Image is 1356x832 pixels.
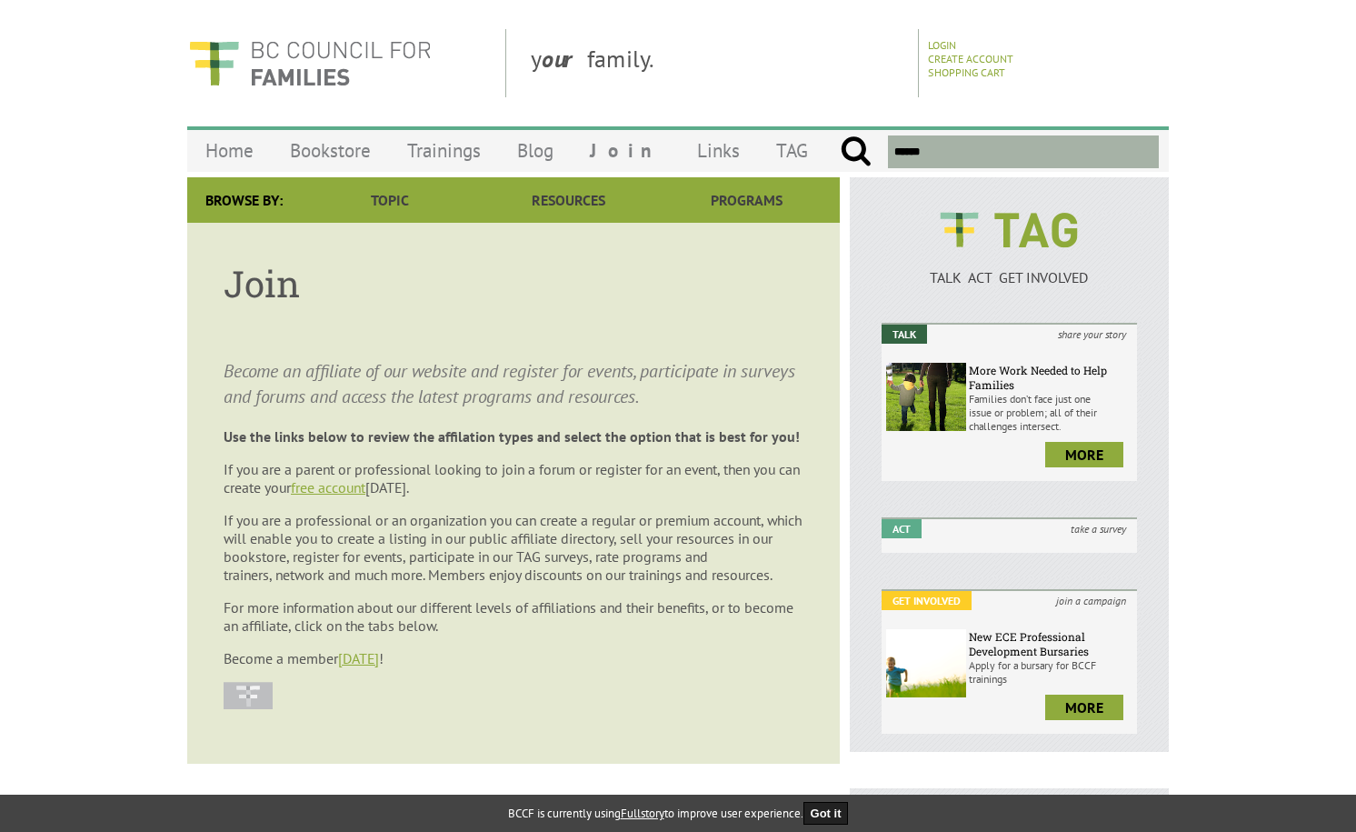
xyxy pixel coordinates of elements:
em: Talk [882,325,927,344]
img: BCCF's TAG Logo [927,195,1091,265]
a: Login [928,38,956,52]
a: Shopping Cart [928,65,1005,79]
a: more [1045,442,1123,467]
p: If you are a parent or professional looking to join a forum or register for an event, then you ca... [224,460,803,496]
h6: More Work Needed to Help Families [969,363,1132,392]
p: For more information about our different levels of affiliations and their benefits, or to become ... [224,598,803,635]
p: Become a member ! [224,649,803,667]
a: Join [572,129,679,172]
a: TAG [758,129,826,172]
i: share your story [1047,325,1137,344]
a: [DATE] [338,649,379,667]
a: Blog [499,129,572,172]
a: Programs [658,177,836,223]
a: Trainings [389,129,499,172]
a: Resources [479,177,657,223]
a: Topic [301,177,479,223]
div: y family. [516,29,919,97]
a: Fullstory [621,806,664,821]
p: Become an affiliate of our website and register for events, participate in surveys and forums and... [224,358,803,409]
strong: Use the links below to review the affilation types and select the option that is best for you! [224,427,800,446]
a: free account [291,478,365,496]
a: Bookstore [272,129,389,172]
a: Home [187,129,272,172]
em: Act [882,519,922,538]
input: Submit [840,135,872,168]
p: TALK ACT GET INVOLVED [882,268,1137,286]
a: TALK ACT GET INVOLVED [882,250,1137,286]
em: Get Involved [882,591,972,610]
strong: our [542,44,587,74]
a: Create Account [928,52,1013,65]
p: Families don’t face just one issue or problem; all of their challenges intersect. [969,392,1132,433]
img: BC Council for FAMILIES [187,29,433,97]
a: more [1045,695,1123,720]
h1: Join [224,259,803,307]
h6: New ECE Professional Development Bursaries [969,629,1132,658]
a: Links [679,129,758,172]
button: Got it [803,802,849,825]
i: join a campaign [1045,591,1137,610]
div: Browse By: [187,177,301,223]
i: take a survey [1060,519,1137,538]
p: Apply for a bursary for BCCF trainings [969,658,1132,686]
span: If you are a professional or an organization you can create a regular or premium account, which w... [224,511,802,584]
